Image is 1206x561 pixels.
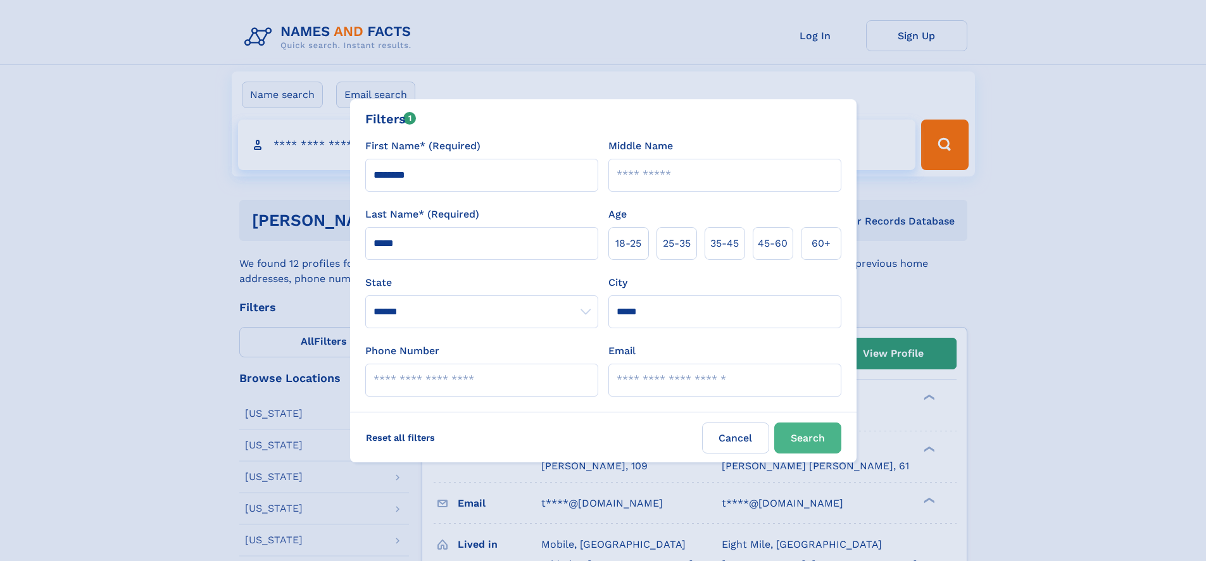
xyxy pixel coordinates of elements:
[365,139,481,154] label: First Name* (Required)
[365,207,479,222] label: Last Name* (Required)
[608,139,673,154] label: Middle Name
[758,236,788,251] span: 45‑60
[608,275,627,290] label: City
[702,422,769,453] label: Cancel
[608,207,627,222] label: Age
[608,343,636,359] label: Email
[774,422,841,453] button: Search
[365,343,439,359] label: Phone Number
[812,236,831,251] span: 60+
[615,236,641,251] span: 18‑25
[365,275,598,290] label: State
[358,422,443,453] label: Reset all filters
[663,236,691,251] span: 25‑35
[710,236,739,251] span: 35‑45
[365,109,417,128] div: Filters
